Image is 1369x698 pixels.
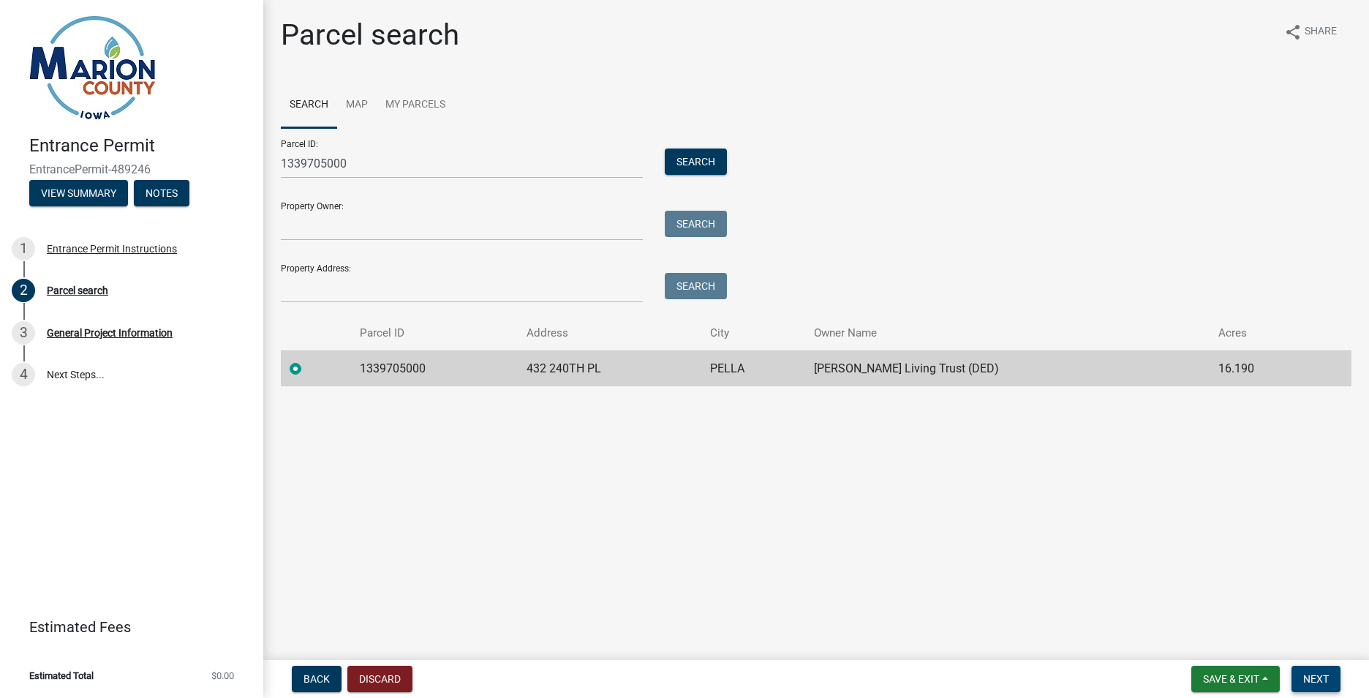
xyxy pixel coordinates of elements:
span: Share [1305,23,1337,41]
span: Next [1303,673,1329,685]
th: Parcel ID [351,316,518,350]
span: $0.00 [211,671,234,680]
wm-modal-confirm: Notes [134,188,189,200]
div: General Project Information [47,328,173,338]
td: 1339705000 [351,350,518,386]
th: City [701,316,805,350]
div: Parcel search [47,285,108,296]
button: View Summary [29,180,128,206]
div: Entrance Permit Instructions [47,244,177,254]
button: Search [665,273,727,299]
div: 3 [12,321,35,345]
div: 4 [12,363,35,386]
button: Save & Exit [1191,666,1280,692]
td: [PERSON_NAME] Living Trust (DED) [805,350,1210,386]
a: Map [337,82,377,129]
h1: Parcel search [281,18,459,53]
span: EntrancePermit-489246 [29,162,234,176]
th: Owner Name [805,316,1210,350]
th: Acres [1210,316,1316,350]
td: 432 240TH PL [518,350,702,386]
button: Next [1291,666,1340,692]
wm-modal-confirm: Summary [29,188,128,200]
button: Back [292,666,342,692]
span: Save & Exit [1203,673,1259,685]
a: Estimated Fees [12,612,240,642]
span: Estimated Total [29,671,94,680]
td: 16.190 [1210,350,1316,386]
img: Marion County, Iowa [29,15,156,120]
th: Address [518,316,702,350]
div: 1 [12,237,35,260]
div: 2 [12,279,35,302]
button: Notes [134,180,189,206]
button: Discard [347,666,412,692]
span: Back [303,673,330,685]
i: share [1284,23,1302,41]
button: shareShare [1272,18,1349,46]
h4: Entrance Permit [29,135,252,157]
a: My Parcels [377,82,454,129]
a: Search [281,82,337,129]
td: PELLA [701,350,805,386]
button: Search [665,149,727,175]
button: Search [665,211,727,237]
